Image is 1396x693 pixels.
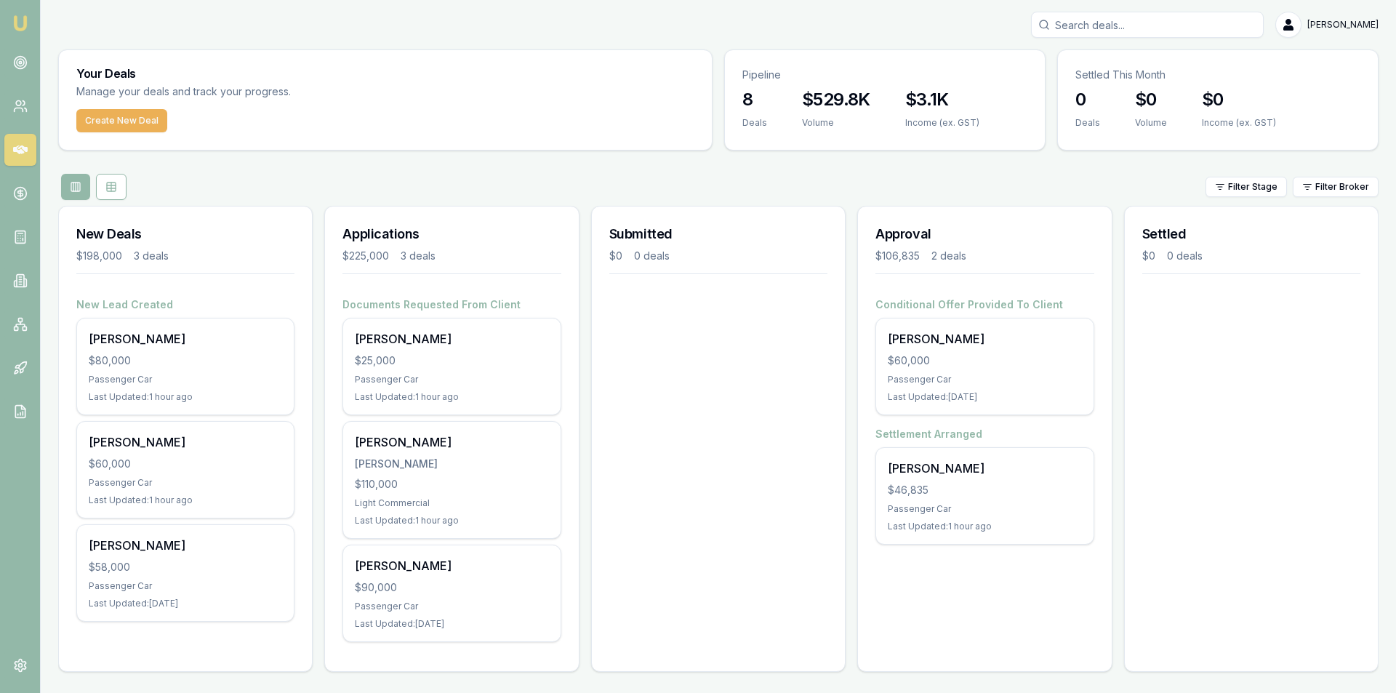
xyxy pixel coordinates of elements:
[875,427,1094,441] h4: Settlement Arranged
[742,88,767,111] h3: 8
[342,249,389,263] div: $225,000
[1075,117,1100,129] div: Deals
[1315,181,1369,193] span: Filter Broker
[742,117,767,129] div: Deals
[1075,68,1360,82] p: Settled This Month
[1142,224,1360,244] h3: Settled
[355,497,548,509] div: Light Commercial
[1206,177,1287,197] button: Filter Stage
[802,117,870,129] div: Volume
[355,580,548,595] div: $90,000
[609,249,622,263] div: $0
[89,353,282,368] div: $80,000
[1135,117,1167,129] div: Volume
[89,537,282,554] div: [PERSON_NAME]
[342,297,561,312] h4: Documents Requested From Client
[355,457,548,471] div: [PERSON_NAME]
[12,15,29,32] img: emu-icon-u.png
[742,68,1027,82] p: Pipeline
[888,374,1081,385] div: Passenger Car
[875,249,920,263] div: $106,835
[888,483,1081,497] div: $46,835
[355,618,548,630] div: Last Updated: [DATE]
[355,391,548,403] div: Last Updated: 1 hour ago
[89,477,282,489] div: Passenger Car
[355,374,548,385] div: Passenger Car
[1293,177,1379,197] button: Filter Broker
[355,477,548,492] div: $110,000
[1142,249,1155,263] div: $0
[1031,12,1264,38] input: Search deals
[89,494,282,506] div: Last Updated: 1 hour ago
[802,88,870,111] h3: $529.8K
[1167,249,1203,263] div: 0 deals
[888,503,1081,515] div: Passenger Car
[355,353,548,368] div: $25,000
[401,249,436,263] div: 3 deals
[905,117,979,129] div: Income (ex. GST)
[89,560,282,574] div: $58,000
[76,109,167,132] button: Create New Deal
[888,353,1081,368] div: $60,000
[888,460,1081,477] div: [PERSON_NAME]
[76,297,294,312] h4: New Lead Created
[1307,19,1379,31] span: [PERSON_NAME]
[875,297,1094,312] h4: Conditional Offer Provided To Client
[1135,88,1167,111] h3: $0
[1202,117,1276,129] div: Income (ex. GST)
[89,374,282,385] div: Passenger Car
[355,557,548,574] div: [PERSON_NAME]
[76,84,449,100] p: Manage your deals and track your progress.
[355,515,548,526] div: Last Updated: 1 hour ago
[609,224,827,244] h3: Submitted
[89,580,282,592] div: Passenger Car
[89,457,282,471] div: $60,000
[1075,88,1100,111] h3: 0
[634,249,670,263] div: 0 deals
[89,391,282,403] div: Last Updated: 1 hour ago
[888,391,1081,403] div: Last Updated: [DATE]
[76,68,694,79] h3: Your Deals
[355,601,548,612] div: Passenger Car
[76,249,122,263] div: $198,000
[355,433,548,451] div: [PERSON_NAME]
[888,521,1081,532] div: Last Updated: 1 hour ago
[89,433,282,451] div: [PERSON_NAME]
[1202,88,1276,111] h3: $0
[875,224,1094,244] h3: Approval
[355,330,548,348] div: [PERSON_NAME]
[905,88,979,111] h3: $3.1K
[931,249,966,263] div: 2 deals
[89,330,282,348] div: [PERSON_NAME]
[134,249,169,263] div: 3 deals
[888,330,1081,348] div: [PERSON_NAME]
[342,224,561,244] h3: Applications
[76,224,294,244] h3: New Deals
[89,598,282,609] div: Last Updated: [DATE]
[1228,181,1277,193] span: Filter Stage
